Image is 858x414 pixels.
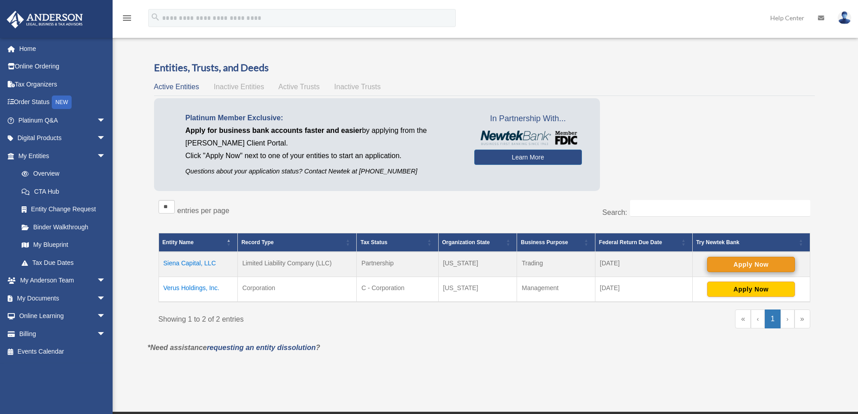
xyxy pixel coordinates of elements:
[13,182,115,200] a: CTA Hub
[6,58,119,76] a: Online Ordering
[696,237,796,248] div: Try Newtek Bank
[6,289,119,307] a: My Documentsarrow_drop_down
[6,272,119,290] a: My Anderson Teamarrow_drop_down
[13,254,115,272] a: Tax Due Dates
[6,40,119,58] a: Home
[595,252,692,277] td: [DATE]
[97,307,115,326] span: arrow_drop_down
[186,112,461,124] p: Platinum Member Exclusive:
[13,218,115,236] a: Binder Walkthrough
[148,344,320,351] em: *Need assistance ?
[207,344,316,351] a: requesting an entity dissolution
[97,111,115,130] span: arrow_drop_down
[159,309,478,326] div: Showing 1 to 2 of 2 entries
[213,83,264,91] span: Inactive Entities
[186,124,461,150] p: by applying from the [PERSON_NAME] Client Portal.
[6,93,119,112] a: Order StatusNEW
[4,11,86,28] img: Anderson Advisors Platinum Portal
[707,282,795,297] button: Apply Now
[357,277,438,302] td: C - Corporation
[599,239,662,246] span: Federal Return Due Date
[237,277,356,302] td: Corporation
[237,252,356,277] td: Limited Liability Company (LLC)
[479,131,577,145] img: NewtekBankLogoSM.png
[474,150,582,165] a: Learn More
[438,233,517,252] th: Organization State: Activate to sort
[186,150,461,162] p: Click "Apply Now" next to one of your entities to start an application.
[595,277,692,302] td: [DATE]
[154,83,199,91] span: Active Entities
[765,309,781,328] a: 1
[6,325,119,343] a: Billingarrow_drop_down
[707,257,795,272] button: Apply Now
[97,129,115,148] span: arrow_drop_down
[735,309,751,328] a: First
[751,309,765,328] a: Previous
[781,309,794,328] a: Next
[122,13,132,23] i: menu
[154,61,815,75] h3: Entities, Trusts, and Deeds
[97,147,115,165] span: arrow_drop_down
[6,147,115,165] a: My Entitiesarrow_drop_down
[6,111,119,129] a: Platinum Q&Aarrow_drop_down
[186,166,461,177] p: Questions about your application status? Contact Newtek at [PHONE_NUMBER]
[6,75,119,93] a: Tax Organizers
[602,209,627,216] label: Search:
[159,233,237,252] th: Entity Name: Activate to invert sorting
[357,252,438,277] td: Partnership
[97,325,115,343] span: arrow_drop_down
[6,307,119,325] a: Online Learningarrow_drop_down
[237,233,356,252] th: Record Type: Activate to sort
[13,165,110,183] a: Overview
[163,239,194,246] span: Entity Name
[278,83,320,91] span: Active Trusts
[521,239,568,246] span: Business Purpose
[97,289,115,308] span: arrow_drop_down
[150,12,160,22] i: search
[6,343,119,361] a: Events Calendar
[159,252,237,277] td: Siena Capital, LLC
[334,83,381,91] span: Inactive Trusts
[159,277,237,302] td: Verus Holdings, Inc.
[517,252,595,277] td: Trading
[838,11,851,24] img: User Pic
[438,252,517,277] td: [US_STATE]
[241,239,274,246] span: Record Type
[474,112,582,126] span: In Partnership With...
[186,127,362,134] span: Apply for business bank accounts faster and easier
[357,233,438,252] th: Tax Status: Activate to sort
[794,309,810,328] a: Last
[517,277,595,302] td: Management
[52,96,72,109] div: NEW
[360,239,387,246] span: Tax Status
[177,207,230,214] label: entries per page
[97,272,115,290] span: arrow_drop_down
[13,200,115,218] a: Entity Change Request
[122,16,132,23] a: menu
[692,233,810,252] th: Try Newtek Bank : Activate to sort
[13,236,115,254] a: My Blueprint
[438,277,517,302] td: [US_STATE]
[6,129,119,147] a: Digital Productsarrow_drop_down
[595,233,692,252] th: Federal Return Due Date: Activate to sort
[442,239,490,246] span: Organization State
[517,233,595,252] th: Business Purpose: Activate to sort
